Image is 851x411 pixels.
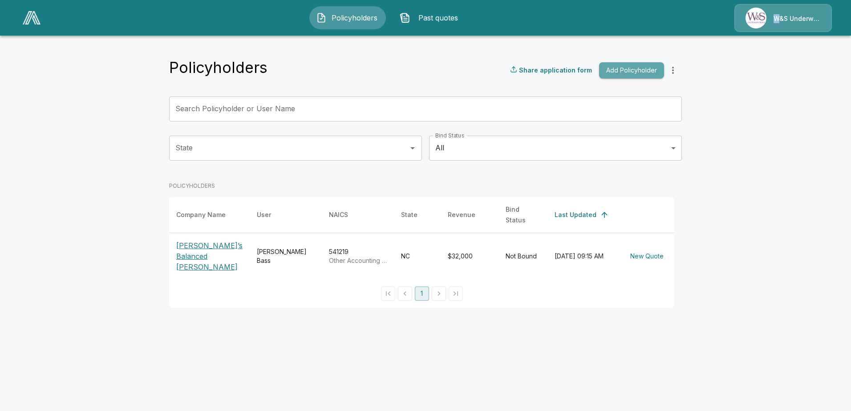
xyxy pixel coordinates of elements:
[329,247,387,265] div: 541219
[555,210,596,220] div: Last Updated
[401,210,417,220] div: State
[547,233,620,279] td: [DATE] 09:15 AM
[406,142,419,154] button: Open
[176,240,243,272] p: [PERSON_NAME]’s Balanced [PERSON_NAME]
[330,12,379,23] span: Policyholders
[441,233,498,279] td: $32,000
[169,58,267,77] h4: Policyholders
[257,247,315,265] div: [PERSON_NAME] Bass
[316,12,327,23] img: Policyholders Icon
[627,248,667,265] button: New Quote
[400,12,410,23] img: Past quotes Icon
[498,233,547,279] td: Not Bound
[498,197,547,233] th: Bind Status
[176,210,226,220] div: Company Name
[429,136,682,161] div: All
[23,11,41,24] img: AA Logo
[380,286,464,301] nav: pagination navigation
[329,256,387,265] p: Other Accounting Services
[435,132,464,139] label: Bind Status
[448,210,475,220] div: Revenue
[596,62,664,79] a: Add Policyholder
[664,61,682,79] button: more
[415,286,429,301] button: page 1
[394,233,441,279] td: NC
[169,197,674,279] table: simple table
[599,62,664,79] button: Add Policyholder
[414,12,463,23] span: Past quotes
[169,182,674,190] p: POLICYHOLDERS
[309,6,386,29] button: Policyholders IconPolicyholders
[519,65,592,75] p: Share application form
[257,210,271,220] div: User
[393,6,470,29] button: Past quotes IconPast quotes
[329,210,348,220] div: NAICS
